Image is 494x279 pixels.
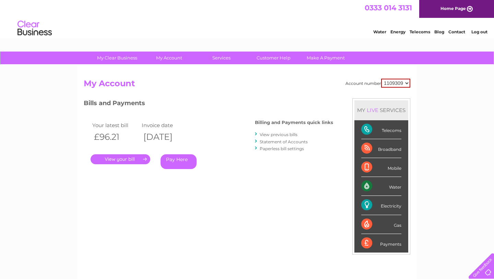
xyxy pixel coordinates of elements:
a: Make A Payment [297,52,354,64]
a: Contact [448,29,465,34]
a: Log out [471,29,487,34]
a: Paperless bill settings [260,146,304,151]
th: £96.21 [91,130,140,144]
div: Payments [361,234,401,253]
a: Pay Here [161,154,197,169]
div: Account number [345,79,410,88]
h3: Bills and Payments [84,98,333,110]
h4: Billing and Payments quick links [255,120,333,125]
a: Services [193,52,250,64]
a: My Clear Business [89,52,145,64]
th: [DATE] [140,130,189,144]
a: Water [373,29,386,34]
div: Mobile [361,158,401,177]
div: Water [361,177,401,196]
div: LIVE [365,107,380,113]
a: Blog [434,29,444,34]
a: . [91,154,150,164]
a: Telecoms [410,29,430,34]
div: Broadband [361,139,401,158]
a: Statement of Accounts [260,139,308,144]
h2: My Account [84,79,410,92]
td: Your latest bill [91,121,140,130]
div: Gas [361,215,401,234]
div: Electricity [361,196,401,215]
div: Telecoms [361,120,401,139]
a: My Account [141,52,198,64]
a: 0333 014 3131 [365,3,412,12]
div: MY SERVICES [354,100,408,120]
div: Clear Business is a trading name of Verastar Limited (registered in [GEOGRAPHIC_DATA] No. 3667643... [85,4,410,33]
a: Customer Help [245,52,302,64]
img: logo.png [17,18,52,39]
td: Invoice date [140,121,189,130]
a: Energy [390,29,405,34]
a: View previous bills [260,132,297,137]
